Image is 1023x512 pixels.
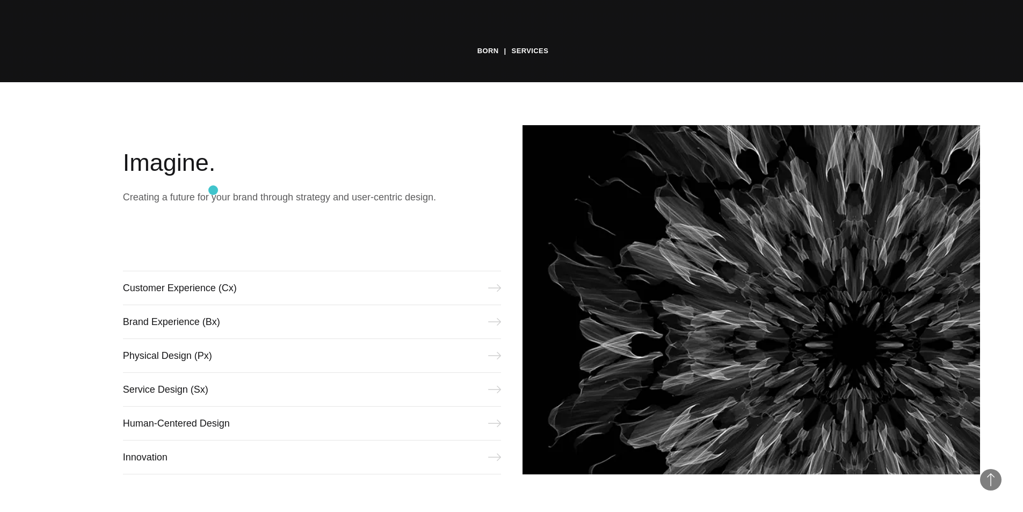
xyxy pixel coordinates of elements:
a: Customer Experience (Cx) [123,271,501,305]
a: Brand Experience (Bx) [123,305,501,339]
a: Services [512,43,549,59]
a: Physical Design (Px) [123,338,501,373]
a: Human-Centered Design [123,406,501,441]
a: BORN [477,43,499,59]
a: Innovation [123,440,501,474]
h2: Imagine. [123,147,501,179]
a: Service Design (Sx) [123,372,501,407]
p: Creating a future for your brand through strategy and user-centric design. [123,190,501,205]
button: Back to Top [980,469,1002,491]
